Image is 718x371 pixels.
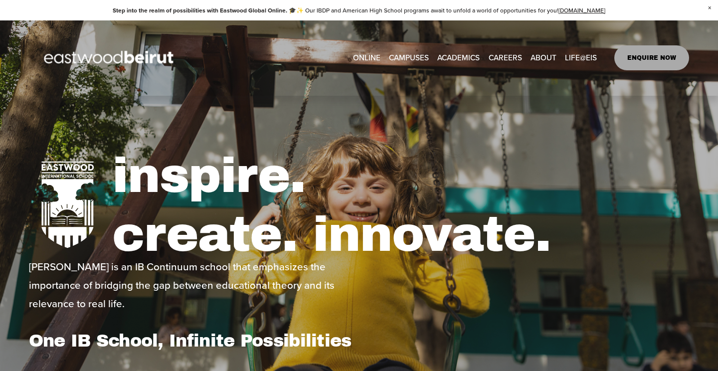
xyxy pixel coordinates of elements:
[531,50,556,66] a: folder dropdown
[437,51,480,65] span: ACADEMICS
[531,51,556,65] span: ABOUT
[29,330,357,351] h1: One IB School, Infinite Possibilities
[489,50,522,66] a: CAREERS
[112,147,690,264] h1: inspire. create. innovate.
[565,51,597,65] span: LIFE@EIS
[558,6,605,14] a: [DOMAIN_NAME]
[353,50,380,66] a: ONLINE
[614,45,690,70] a: ENQUIRE NOW
[389,50,429,66] a: folder dropdown
[437,50,480,66] a: folder dropdown
[29,32,191,83] img: EastwoodIS Global Site
[29,257,357,313] p: [PERSON_NAME] is an IB Continuum school that emphasizes the importance of bridging the gap betwee...
[389,51,429,65] span: CAMPUSES
[565,50,597,66] a: folder dropdown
